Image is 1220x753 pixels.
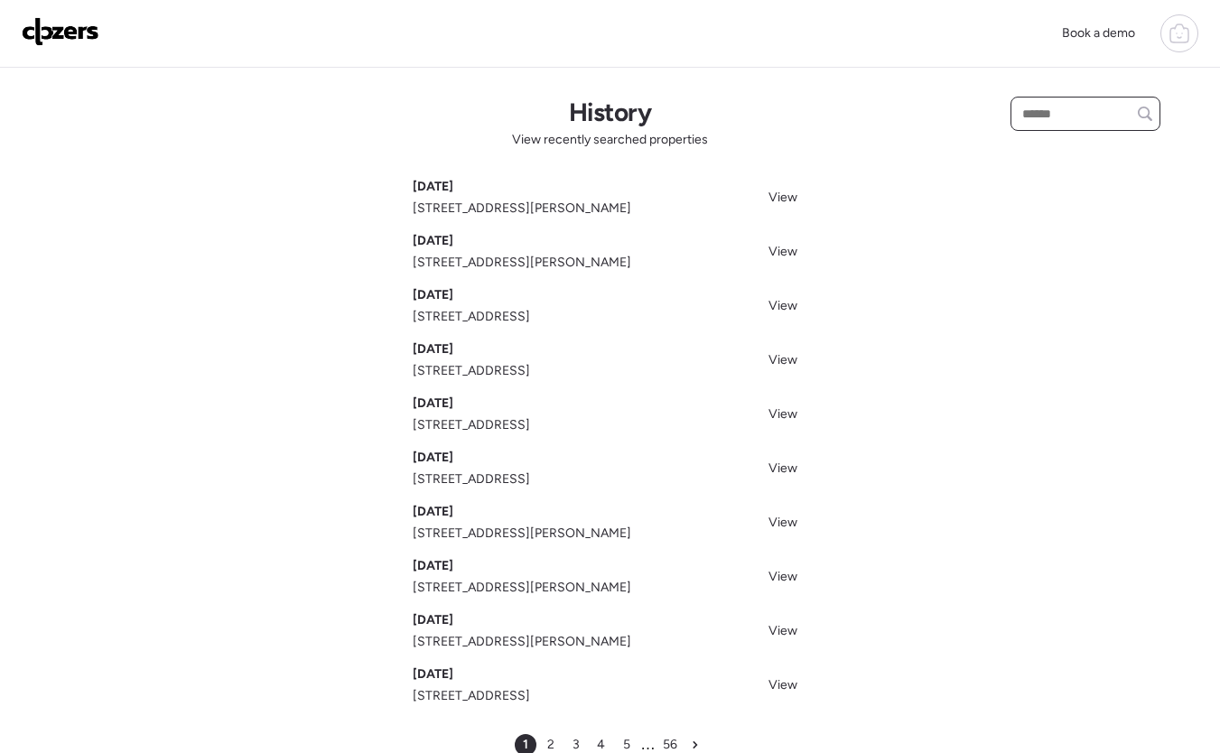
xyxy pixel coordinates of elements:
a: View [758,508,808,535]
span: [DATE] [413,286,453,304]
span: View [768,298,797,313]
span: [STREET_ADDRESS] [413,470,530,488]
img: Logo [22,17,99,46]
span: … [641,737,656,753]
span: [DATE] [413,340,453,358]
span: View [768,515,797,530]
span: [DATE] [413,503,453,521]
a: View [758,562,808,589]
span: View [768,352,797,367]
span: [DATE] [413,665,453,683]
span: [STREET_ADDRESS][PERSON_NAME] [413,579,631,597]
span: View [768,406,797,422]
span: View [768,190,797,205]
a: View [758,346,808,372]
a: View [758,292,808,318]
h1: History [569,97,651,127]
span: Book a demo [1062,25,1135,41]
span: [STREET_ADDRESS][PERSON_NAME] [413,254,631,272]
a: View [758,671,808,697]
a: View [758,183,808,209]
span: View [768,460,797,476]
a: View [758,617,808,643]
span: [STREET_ADDRESS] [413,687,530,705]
span: [STREET_ADDRESS] [413,362,530,380]
span: [STREET_ADDRESS][PERSON_NAME] [413,633,631,651]
span: View [768,244,797,259]
span: [DATE] [413,395,453,413]
span: [STREET_ADDRESS] [413,308,530,326]
span: [STREET_ADDRESS] [413,416,530,434]
a: View [758,454,808,480]
span: [DATE] [413,232,453,250]
span: View [768,623,797,638]
span: [STREET_ADDRESS][PERSON_NAME] [413,200,631,218]
span: View recently searched properties [512,131,708,149]
span: View [768,677,797,693]
a: View [758,400,808,426]
span: [STREET_ADDRESS][PERSON_NAME] [413,525,631,543]
span: [DATE] [413,178,453,196]
span: [DATE] [413,611,453,629]
a: View [758,237,808,264]
span: [DATE] [413,449,453,467]
span: [DATE] [413,557,453,575]
span: View [768,569,797,584]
